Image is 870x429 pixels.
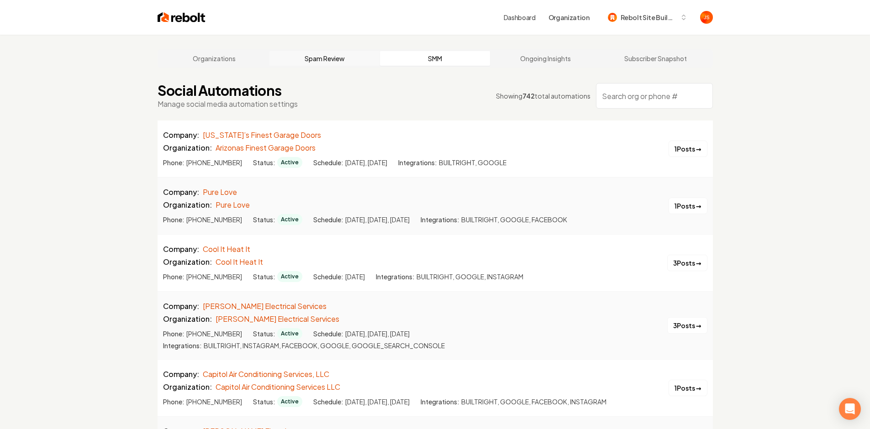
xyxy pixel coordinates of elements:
[253,158,275,167] span: Status:
[345,215,410,224] span: [DATE], [DATE], [DATE]
[163,256,212,267] span: Organization:
[253,272,275,281] span: Status:
[277,214,302,225] span: Active
[204,341,445,350] span: BUILTRIGHT, INSTAGRAM, FACEBOOK, GOOGLE, GOOGLE_SEARCH_CONSOLE
[158,11,206,24] img: Rebolt Logo
[253,215,275,224] span: Status:
[417,272,523,281] span: BUILTRIGHT, GOOGLE, INSTAGRAM
[163,397,185,406] span: Phone:
[601,51,711,66] a: Subscriber Snapshot
[667,255,707,271] button: 3Posts →
[163,382,212,392] span: Organization:
[216,256,263,267] a: Cool It Heat It
[461,215,567,224] span: BUILTRIGHT, GOOGLE, FACEBOOK
[490,51,601,66] a: Ongoing Insights
[277,157,302,168] span: Active
[380,51,490,66] a: SMM
[522,92,535,100] span: 742
[163,272,185,281] span: Phone:
[269,51,380,66] a: Spam Review
[277,328,302,339] span: Active
[163,329,185,338] span: Phone:
[186,397,242,406] span: [PHONE_NUMBER]
[163,199,212,210] span: Organization:
[398,158,437,167] span: Integrations:
[313,329,343,338] span: Schedule:
[163,244,199,255] span: Company:
[596,83,713,109] input: Search org or phone #
[421,397,459,406] span: Integrations:
[345,329,410,338] span: [DATE], [DATE], [DATE]
[253,397,275,406] span: Status:
[621,13,676,22] span: Rebolt Site Builder
[504,13,536,22] a: Dashboard
[186,329,242,338] span: [PHONE_NUMBER]
[669,380,707,396] button: 1Posts →
[439,158,506,167] span: BUILTRIGHT, GOOGLE
[376,272,415,281] span: Integrations:
[163,142,212,153] span: Organization:
[313,272,343,281] span: Schedule:
[461,397,606,406] span: BUILTRIGHT, GOOGLE, FACEBOOK, INSTAGRAM
[277,396,302,407] span: Active
[216,199,250,210] a: Pure Love
[345,272,365,281] span: [DATE]
[421,215,459,224] span: Integrations:
[216,314,339,324] a: [PERSON_NAME] Electrical Services
[203,187,237,198] a: Pure Love
[277,271,302,282] span: Active
[313,215,343,224] span: Schedule:
[163,187,199,198] span: Company:
[186,272,242,281] span: [PHONE_NUMBER]
[345,397,410,406] span: [DATE], [DATE], [DATE]
[163,341,202,350] span: Integrations:
[253,329,275,338] span: Status:
[669,198,707,214] button: 1Posts →
[163,130,199,141] span: Company:
[163,215,185,224] span: Phone:
[203,369,329,380] a: Capitol Air Conditioning Services, LLC
[345,158,387,167] span: [DATE], [DATE]
[608,13,617,22] img: Rebolt Site Builder
[216,142,316,153] a: Arizonas Finest Garage Doors
[667,317,707,334] button: 3Posts →
[700,11,713,24] img: James Shamoun
[163,314,212,324] span: Organization:
[496,91,591,100] div: Showing total automations
[216,382,340,392] a: Capitol Air Conditioning Services LLC
[158,99,298,110] p: Manage social media automation settings
[543,9,595,26] button: Organization
[163,301,199,312] span: Company:
[186,158,242,167] span: [PHONE_NUMBER]
[669,141,707,157] button: 1Posts →
[159,51,270,66] a: Organizations
[313,397,343,406] span: Schedule:
[839,398,861,420] div: Open Intercom Messenger
[163,369,199,380] span: Company:
[203,244,250,255] a: Cool It Heat It
[313,158,343,167] span: Schedule:
[203,130,321,141] a: [US_STATE]’s Finest Garage Doors
[203,301,327,312] a: [PERSON_NAME] Electrical Services
[158,82,298,99] h1: Social Automations
[700,11,713,24] button: Open user button
[163,158,185,167] span: Phone:
[186,215,242,224] span: [PHONE_NUMBER]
